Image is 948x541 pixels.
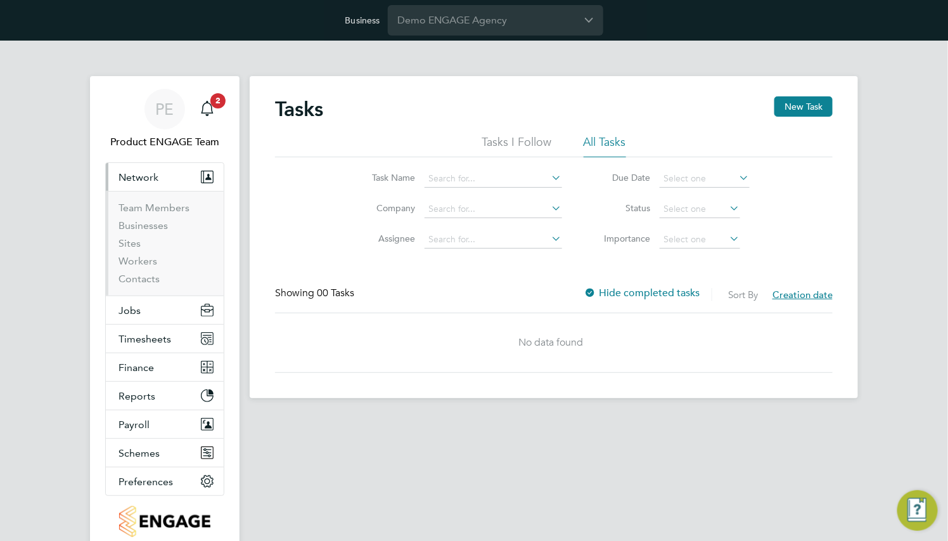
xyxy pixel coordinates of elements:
[359,202,416,214] label: Company
[106,296,224,324] button: Jobs
[106,191,224,296] div: Network
[594,233,651,244] label: Importance
[660,170,750,188] input: Select one
[118,362,154,374] span: Finance
[275,96,323,122] h2: Tasks
[156,101,174,117] span: PE
[105,89,224,150] a: PEProduct ENGAGE Team
[275,287,357,300] div: Showing
[118,255,157,267] a: Workers
[359,233,416,244] label: Assignee
[275,336,826,349] div: No data found
[425,170,562,188] input: Search for...
[482,134,552,157] li: Tasks I Follow
[728,289,758,301] label: Sort By
[106,410,224,438] button: Payroll
[118,447,160,459] span: Schemes
[359,172,416,183] label: Task Name
[106,325,224,353] button: Timesheets
[118,237,141,249] a: Sites
[118,390,155,402] span: Reports
[118,333,171,345] span: Timesheets
[105,506,224,537] a: Go to home page
[317,287,354,299] span: 00 Tasks
[660,200,740,218] input: Select one
[774,96,833,117] button: New Task
[105,134,224,150] span: Product ENGAGE Team
[118,273,160,285] a: Contacts
[594,172,651,183] label: Due Date
[584,134,626,157] li: All Tasks
[106,467,224,495] button: Preferences
[118,171,158,183] span: Network
[118,219,168,231] a: Businesses
[118,202,189,214] a: Team Members
[106,353,224,381] button: Finance
[118,476,173,488] span: Preferences
[425,200,562,218] input: Search for...
[897,490,938,531] button: Engage Resource Center
[195,89,220,129] a: 2
[106,163,224,191] button: Network
[118,419,150,431] span: Payroll
[118,304,141,316] span: Jobs
[106,439,224,467] button: Schemes
[425,231,562,249] input: Search for...
[594,202,651,214] label: Status
[345,15,380,26] label: Business
[584,287,700,299] label: Hide completed tasks
[119,506,210,537] img: engagetech3-logo-retina.png
[660,231,740,249] input: Select one
[106,382,224,410] button: Reports
[772,289,833,301] span: Creation date
[210,93,226,108] span: 2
